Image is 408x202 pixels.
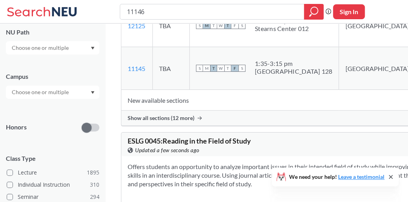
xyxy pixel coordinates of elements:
[203,65,210,72] span: M
[8,43,74,53] input: Choose one or multiple
[6,72,99,81] div: Campus
[126,5,298,18] input: Class, professor, course number, "phrase"
[7,167,99,178] label: Lecture
[224,65,231,72] span: T
[210,22,217,29] span: T
[87,168,99,177] span: 1895
[91,47,95,50] svg: Dropdown arrow
[90,193,99,201] span: 294
[6,28,99,36] div: NU Path
[196,22,203,29] span: S
[196,65,203,72] span: S
[289,174,384,180] span: We need your help!
[231,22,238,29] span: F
[91,91,95,94] svg: Dropdown arrow
[238,65,245,72] span: S
[135,146,199,155] span: Updated a few seconds ago
[309,6,318,17] svg: magnifying glass
[8,87,74,97] input: Choose one or multiple
[90,180,99,189] span: 310
[255,25,309,33] div: Stearns Center 012
[6,154,99,163] span: Class Type
[6,86,99,99] div: Dropdown arrow
[255,67,332,75] div: [GEOGRAPHIC_DATA] 128
[217,65,224,72] span: W
[238,22,245,29] span: S
[6,41,99,55] div: Dropdown arrow
[203,22,210,29] span: M
[153,47,190,90] td: TBA
[7,192,99,202] label: Seminar
[338,173,384,180] a: Leave a testimonial
[217,22,224,29] span: W
[128,22,145,29] a: 12125
[128,65,145,72] a: 11145
[7,180,99,190] label: Individual Instruction
[128,115,194,122] span: Show all sections (12 more)
[224,22,231,29] span: T
[128,136,251,145] span: ESLG 0045 : Reading in the Field of Study
[304,4,324,20] div: magnifying glass
[333,4,365,19] button: Sign In
[255,60,332,67] div: 1:35 - 3:15 pm
[153,4,190,47] td: TBA
[210,65,217,72] span: T
[6,123,27,132] p: Honors
[231,65,238,72] span: F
